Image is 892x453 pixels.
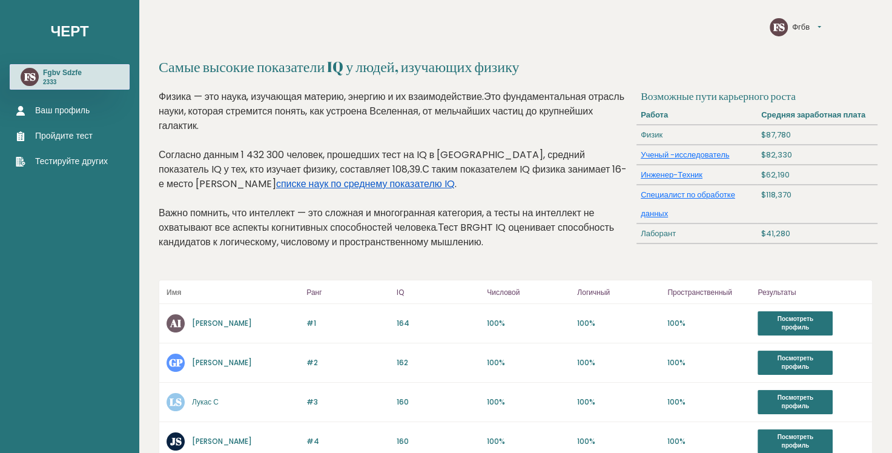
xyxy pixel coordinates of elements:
[35,155,108,168] ya-tr-span: Тестируйте других
[487,357,570,368] p: 100%
[778,314,813,332] ya-tr-span: Посмотреть профиль
[667,436,750,447] p: 100%
[35,104,90,117] ya-tr-span: Ваш профиль
[170,434,182,448] text: JS
[577,436,660,447] p: 100%
[276,177,455,191] a: списке наук по среднему показателю IQ
[641,228,676,239] ya-tr-span: Лаборант
[170,395,182,409] text: LS
[397,287,404,297] ya-tr-span: IQ
[306,318,389,329] p: #1
[192,397,219,407] a: Лукас С
[792,21,821,33] button: Фгбв
[641,189,735,219] a: Специалист по обработке данных
[306,436,389,447] p: #4
[667,287,732,297] ya-tr-span: Пространственный
[773,20,785,34] text: FS
[167,287,182,297] ya-tr-span: Имя
[170,316,181,330] text: AI
[758,287,796,297] ya-tr-span: Результаты
[16,130,108,142] a: Пройдите тест
[577,287,610,297] ya-tr-span: Логичный
[487,287,520,297] ya-tr-span: Числовой
[35,130,93,142] ya-tr-span: Пройдите тест
[757,125,877,145] div: $87,780
[43,68,82,77] ya-tr-span: Fgbv Sdzfe
[487,318,570,329] p: 100%
[641,149,729,160] a: Ученый -исследователь
[778,354,813,371] ya-tr-span: Посмотреть профиль
[397,318,480,329] p: 164
[455,177,457,191] ya-tr-span: .
[792,21,810,33] ya-tr-span: Фгбв
[397,436,480,447] p: 160
[641,169,702,180] a: Инженер-Техник
[159,206,594,234] ya-tr-span: Важно помнить, что интеллект — это сложная и многогранная категория, а тесты на интеллект не охва...
[159,57,519,76] ya-tr-span: Самые высокие показатели IQ у людей, изучающих физику
[487,397,570,408] p: 100%
[159,220,614,249] ya-tr-span: Тест BRGHT IQ оценивает способность кандидатов к логическому, числовому и пространственному мышле...
[577,357,660,368] p: 100%
[758,351,833,375] a: Посмотреть профиль
[159,162,627,191] ya-tr-span: С таким показателем IQ физика занимает 16-е место [PERSON_NAME]
[487,436,570,447] p: 100%
[757,165,877,185] div: $62,190
[306,357,389,368] p: #2
[192,436,252,446] a: [PERSON_NAME]
[667,397,750,408] p: 100%
[159,148,585,176] ya-tr-span: Согласно данным 1 432 300 человек, прошедших тест на IQ в [GEOGRAPHIC_DATA], средний показатель I...
[192,357,252,368] a: [PERSON_NAME]
[778,393,813,411] ya-tr-span: Посмотреть профиль
[577,318,660,329] p: 100%
[397,357,480,368] p: 162
[758,311,833,336] a: Посмотреть профиль
[757,185,877,223] div: $118,370
[24,70,36,84] text: FS
[757,145,877,165] div: $82,330
[778,432,813,450] ya-tr-span: Посмотреть профиль
[16,104,108,117] a: Ваш профиль
[43,78,82,87] p: 2333
[757,224,877,243] div: $41,280
[667,318,750,329] p: 100%
[169,355,183,369] text: GP
[159,90,624,133] ya-tr-span: Это фундаментальная отрасль науки, которая стремится понять, как устроена Вселенная, от мельчайши...
[758,390,833,414] a: Посмотреть профиль
[667,357,750,368] p: 100%
[50,21,88,41] a: Черт
[761,109,865,121] ya-tr-span: Средняя заработная плата
[641,129,662,141] ya-tr-span: Физик
[16,155,108,168] a: Тестируйте других
[397,397,480,408] p: 160
[306,397,389,408] p: #3
[306,287,322,297] ya-tr-span: Ранг
[192,318,252,328] a: [PERSON_NAME]
[641,109,668,121] ya-tr-span: Работа
[577,397,660,408] p: 100%
[159,90,484,104] ya-tr-span: Физика — это наука, изучающая материю, энергию и их взаимодействие.
[641,88,796,103] ya-tr-span: Возможные пути карьерного роста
